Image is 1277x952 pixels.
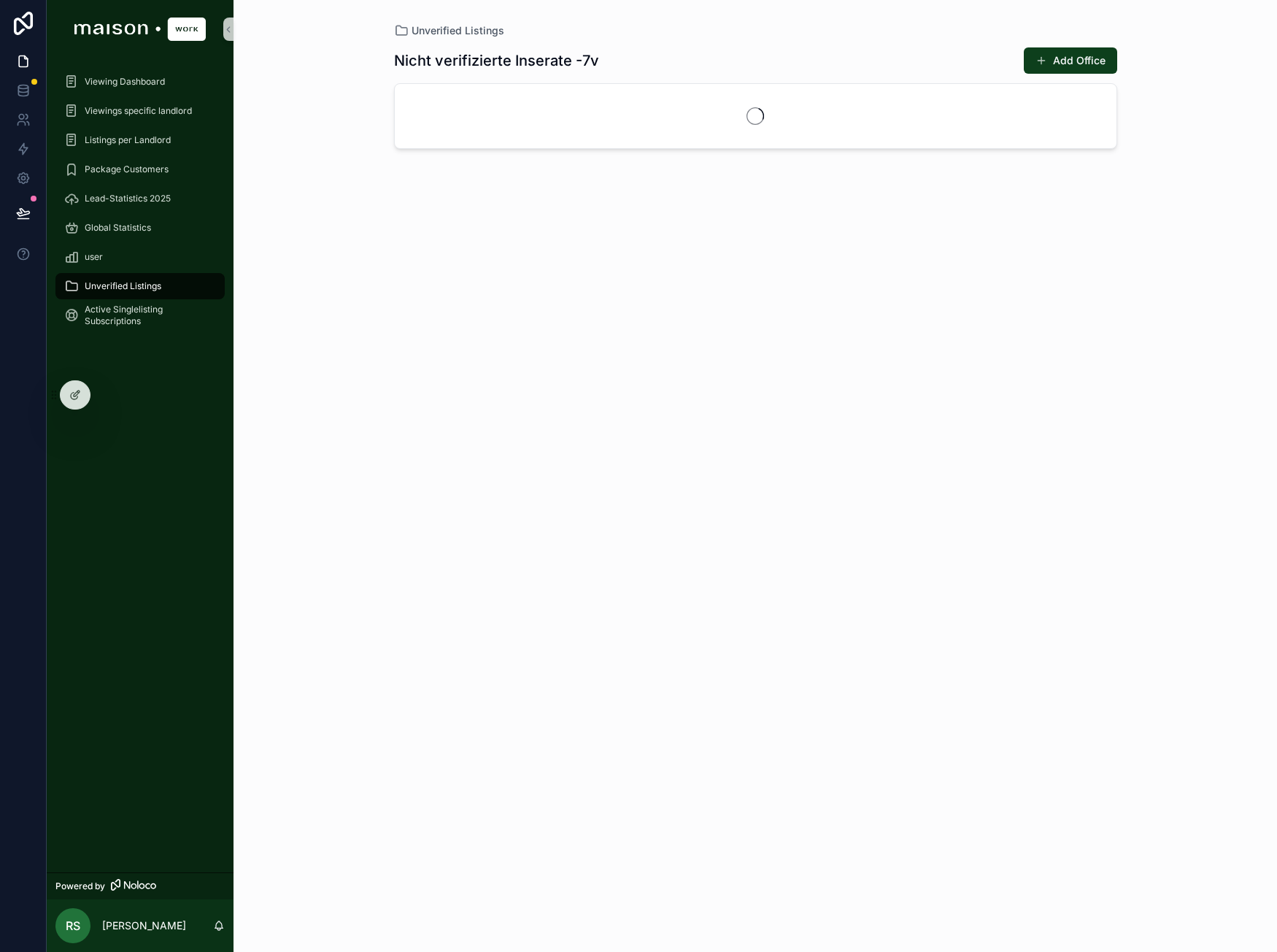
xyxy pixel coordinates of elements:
[85,134,171,146] span: Listings per Landlord
[55,127,225,153] a: Listings per Landlord
[102,918,186,933] p: [PERSON_NAME]
[412,23,504,38] span: Unverified Listings
[55,156,225,183] a: Package Customers
[55,302,225,329] a: Active Singlelisting Subscriptions
[55,244,225,270] a: user
[85,222,151,234] span: Global Statistics
[85,76,165,88] span: Viewing Dashboard
[85,251,103,263] span: user
[85,105,192,117] span: Viewings specific landlord
[47,872,234,899] a: Powered by
[47,58,234,348] div: scrollable content
[55,69,225,95] a: Viewing Dashboard
[394,50,599,71] h1: Nicht verifizierte Inserate -7v
[394,23,504,38] a: Unverified Listings
[55,185,225,212] a: Lead-Statistics 2025
[85,164,169,175] span: Package Customers
[1024,47,1117,74] button: Add Office
[85,304,210,327] span: Active Singlelisting Subscriptions
[55,273,225,299] a: Unverified Listings
[55,98,225,124] a: Viewings specific landlord
[55,880,105,892] span: Powered by
[74,18,206,41] img: App logo
[85,280,161,292] span: Unverified Listings
[66,917,80,934] span: RS
[55,215,225,241] a: Global Statistics
[85,193,171,204] span: Lead-Statistics 2025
